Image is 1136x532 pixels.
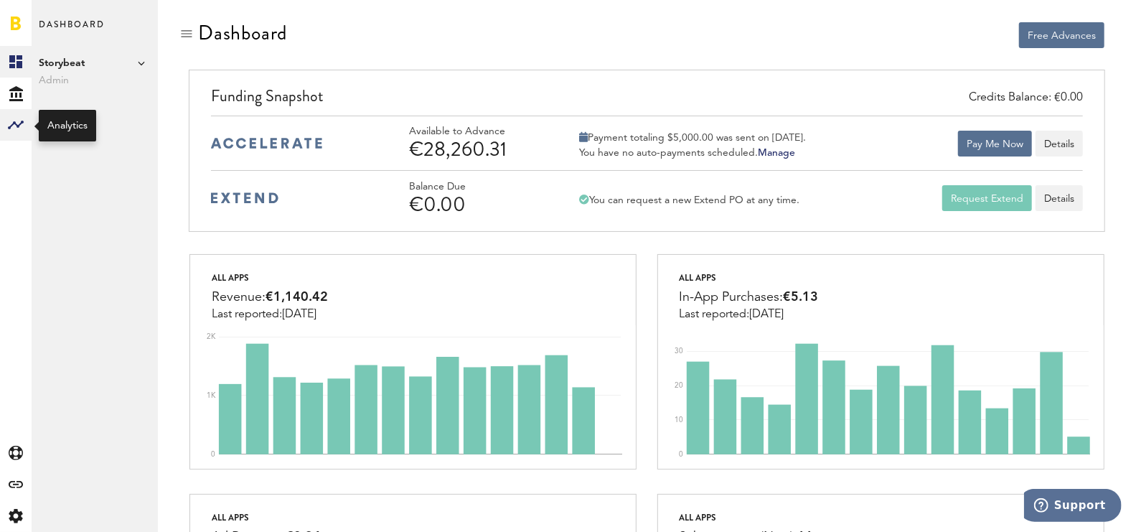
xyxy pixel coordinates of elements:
[212,286,328,308] div: Revenue:
[1019,22,1104,48] button: Free Advances
[1036,185,1083,211] a: Details
[282,309,316,320] span: [DATE]
[579,194,799,207] div: You can request a new Extend PO at any time.
[212,269,328,286] div: All apps
[969,90,1083,106] div: Credits Balance: €0.00
[750,309,784,320] span: [DATE]
[207,333,216,340] text: 2K
[410,138,546,161] div: €28,260.31
[679,451,683,458] text: 0
[211,138,322,149] img: accelerate-medium-blue-logo.svg
[410,126,546,138] div: Available to Advance
[410,193,546,216] div: €0.00
[958,131,1032,157] button: Pay Me Now
[675,416,683,424] text: 10
[784,291,819,304] span: €5.13
[579,131,806,144] div: Payment totaling $5,000.00 was sent on [DATE].
[47,118,88,133] div: Analytics
[207,392,216,399] text: 1K
[1024,489,1122,525] iframe: Opens a widget where you can find more information
[39,72,151,89] span: Admin
[675,348,683,355] text: 30
[680,308,819,321] div: Last reported:
[680,509,814,526] div: All apps
[942,185,1032,211] button: Request Extend
[39,16,105,46] span: Dashboard
[198,22,287,45] div: Dashboard
[410,181,546,193] div: Balance Due
[39,55,151,72] span: Storybeat
[211,451,215,458] text: 0
[1036,131,1083,157] button: Details
[47,87,85,101] div: Funding
[266,291,328,304] span: €1,140.42
[680,286,819,308] div: In-App Purchases:
[211,85,1083,116] div: Funding Snapshot
[579,146,806,159] div: You have no auto-payments scheduled.
[212,308,328,321] div: Last reported:
[680,269,819,286] div: All apps
[211,192,278,204] img: extend-medium-blue-logo.svg
[675,382,683,389] text: 20
[758,148,795,158] a: Manage
[212,509,321,526] div: All apps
